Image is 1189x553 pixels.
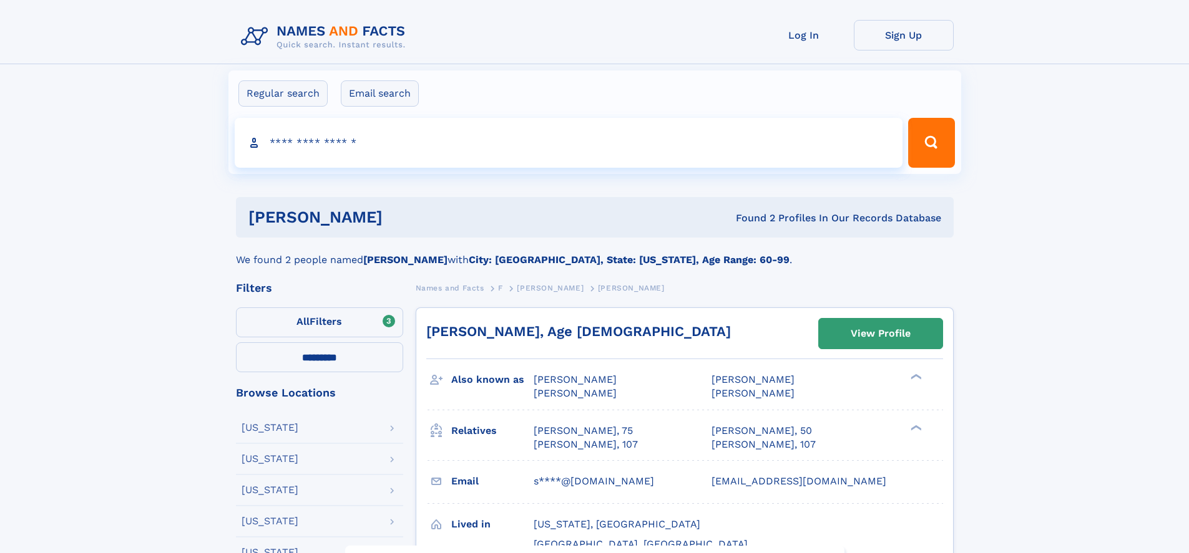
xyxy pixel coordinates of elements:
[598,284,665,292] span: [PERSON_NAME]
[754,20,854,50] a: Log In
[559,211,941,225] div: Found 2 Profiles In Our Records Database
[235,118,903,168] input: search input
[236,307,403,337] label: Filters
[534,424,633,438] a: [PERSON_NAME], 75
[426,324,731,339] a: [PERSON_NAME], Age [DEMOGRAPHIC_DATA]
[236,282,403,294] div: Filters
[236,238,954,267] div: We found 2 people named with .
[242,423,298,433] div: [US_STATE]
[296,315,310,327] span: All
[236,20,416,54] img: Logo Names and Facts
[534,518,700,530] span: [US_STATE], [GEOGRAPHIC_DATA]
[451,471,534,492] h3: Email
[908,373,922,381] div: ❯
[534,438,638,451] a: [PERSON_NAME], 107
[819,319,942,349] a: View Profile
[712,475,886,487] span: [EMAIL_ADDRESS][DOMAIN_NAME]
[248,209,559,225] h1: [PERSON_NAME]
[236,387,403,398] div: Browse Locations
[242,485,298,495] div: [US_STATE]
[712,387,795,399] span: [PERSON_NAME]
[851,319,911,348] div: View Profile
[854,20,954,50] a: Sign Up
[712,373,795,385] span: [PERSON_NAME]
[451,420,534,441] h3: Relatives
[534,373,617,385] span: [PERSON_NAME]
[341,80,419,107] label: Email search
[451,369,534,390] h3: Also known as
[534,538,748,550] span: [GEOGRAPHIC_DATA], [GEOGRAPHIC_DATA]
[534,387,617,399] span: [PERSON_NAME]
[498,284,503,292] span: F
[712,438,816,451] a: [PERSON_NAME], 107
[517,280,584,296] a: [PERSON_NAME]
[908,423,922,431] div: ❯
[242,454,298,464] div: [US_STATE]
[908,118,954,168] button: Search Button
[517,284,584,292] span: [PERSON_NAME]
[451,514,534,535] h3: Lived in
[416,280,484,296] a: Names and Facts
[498,280,503,296] a: F
[242,516,298,526] div: [US_STATE]
[469,254,790,266] b: City: [GEOGRAPHIC_DATA], State: [US_STATE], Age Range: 60-99
[363,254,448,266] b: [PERSON_NAME]
[712,424,812,438] a: [PERSON_NAME], 50
[238,80,328,107] label: Regular search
